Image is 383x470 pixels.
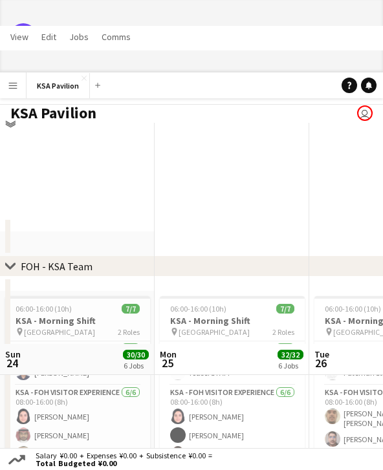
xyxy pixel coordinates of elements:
span: 7/7 [276,304,294,314]
a: View [5,28,34,45]
span: Jobs [69,31,89,43]
h3: KSA - Morning Shift [5,315,150,326]
span: Tue [314,348,329,360]
div: FOH - KSA Team [21,260,93,273]
span: 06:00-16:00 (10h) [16,304,72,314]
span: 30/30 [123,350,149,359]
span: Edit [41,31,56,43]
span: Mon [160,348,177,360]
h1: KSA Pavilion [10,103,96,123]
div: Salary ¥0.00 + Expenses ¥0.00 + Subsistence ¥0.00 = [28,452,215,467]
span: View [10,31,28,43]
a: Jobs [64,28,94,45]
div: 6 Jobs [278,361,303,370]
span: 32/32 [278,350,303,359]
span: 2 Roles [118,327,140,337]
span: [GEOGRAPHIC_DATA] [179,327,250,337]
span: 24 [3,356,21,370]
span: 25 [158,356,177,370]
button: KSA Pavilion [27,73,90,98]
span: 26 [312,356,329,370]
span: 06:00-16:00 (10h) [325,304,381,314]
app-user-avatar: Fatemah Jeelani [357,105,373,121]
div: 6 Jobs [124,361,148,370]
a: Edit [36,28,61,45]
span: Total Budgeted ¥0.00 [36,460,212,467]
h3: KSA - Morning Shift [160,315,305,326]
span: 06:00-16:00 (10h) [170,304,226,314]
span: Comms [102,31,131,43]
a: Comms [96,28,136,45]
app-card-role: Manager1/106:00-15:00 (9h)Yousef STAFF [160,341,305,385]
span: [GEOGRAPHIC_DATA] [24,327,95,337]
span: 7/7 [122,304,140,314]
span: Sun [5,348,21,360]
app-card-role: Manager1/106:00-15:00 (9h)[PERSON_NAME] [5,341,150,385]
span: 2 Roles [272,327,294,337]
